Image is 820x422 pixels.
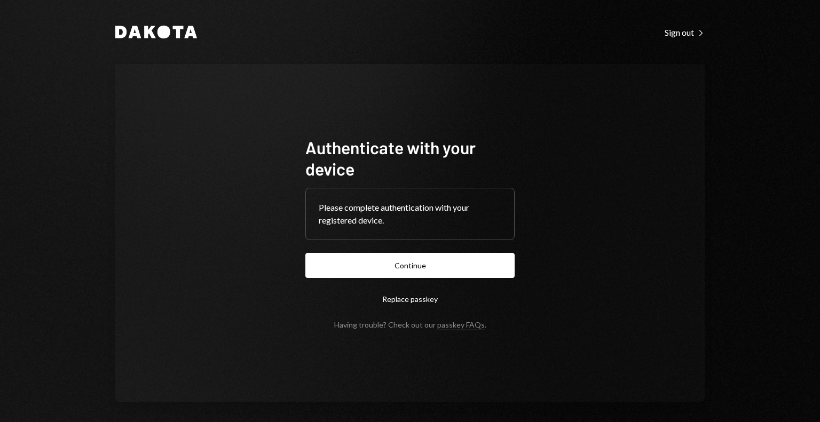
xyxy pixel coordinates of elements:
div: Having trouble? Check out our . [334,320,486,329]
a: passkey FAQs [437,320,485,330]
div: Please complete authentication with your registered device. [319,201,501,227]
a: Sign out [665,26,705,38]
button: Continue [305,253,515,278]
h1: Authenticate with your device [305,137,515,179]
button: Replace passkey [305,286,515,312]
div: Sign out [665,27,705,38]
